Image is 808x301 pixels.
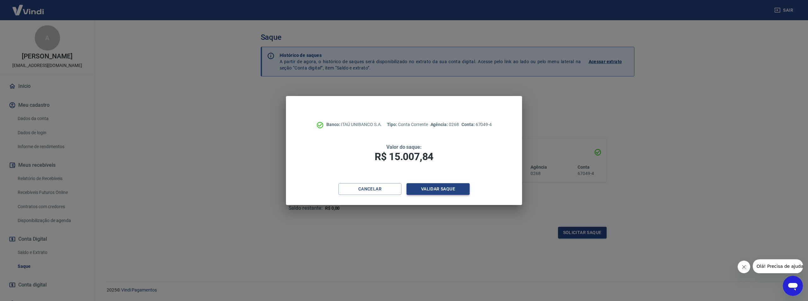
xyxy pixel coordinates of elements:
[387,121,428,128] p: Conta Corrente
[753,259,803,273] iframe: Mensagem da empresa
[326,121,382,128] p: ITAÚ UNIBANCO S.A.
[783,276,803,296] iframe: Botão para abrir a janela de mensagens
[407,183,470,195] button: Validar saque
[431,122,449,127] span: Agência:
[338,183,401,195] button: Cancelar
[461,121,492,128] p: 67049-4
[375,151,433,163] span: R$ 15.007,84
[738,261,750,273] iframe: Fechar mensagem
[386,144,422,150] span: Valor do saque:
[4,4,53,9] span: Olá! Precisa de ajuda?
[326,122,341,127] span: Banco:
[461,122,476,127] span: Conta:
[387,122,398,127] span: Tipo:
[431,121,459,128] p: 0268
